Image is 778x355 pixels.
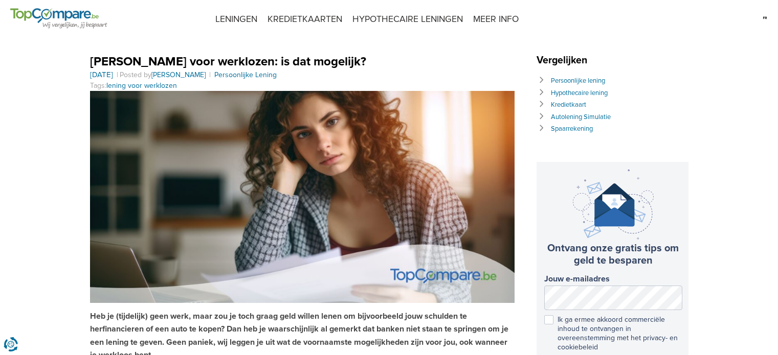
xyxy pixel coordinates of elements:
[90,54,515,69] h1: [PERSON_NAME] voor werklozen: is dat mogelijk?
[214,70,277,79] a: Persoonlijke Lening
[544,242,682,267] h3: Ontvang onze gratis tips om geld te besparen
[762,10,768,26] img: fr.svg
[208,70,212,79] span: |
[90,54,515,91] header: Tags:
[90,70,113,79] a: [DATE]
[106,81,177,90] a: lening voor werklozen
[120,70,208,79] span: Posted by
[573,170,654,240] img: newsletter
[115,70,120,79] span: |
[544,274,682,284] label: Jouw e-mailadres
[537,54,592,66] span: Vergelijken
[551,89,608,97] a: Hypothecaire lening
[90,70,113,79] time: [DATE]
[551,113,611,121] a: Autolening Simulatie
[551,125,593,133] a: Spaarrekening
[544,315,682,352] label: Ik ga ermee akkoord commerciële inhoud te ontvangen in overeenstemming met het privacy- en cookie...
[90,91,515,303] img: Lening voor werklozen: is dat mogelijk?
[551,101,586,109] a: Kredietkaart
[551,77,605,85] a: Persoonlijke lening
[151,70,206,79] a: [PERSON_NAME]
